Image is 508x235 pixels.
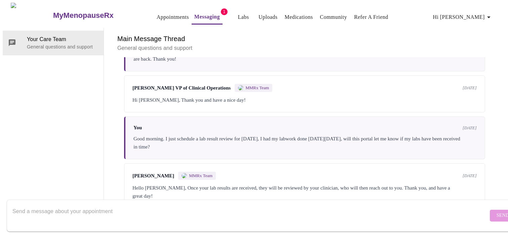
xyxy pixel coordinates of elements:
span: [DATE] [463,85,477,91]
div: Hello [PERSON_NAME], Once your lab results are received, they will be reviewed by your clinician,... [132,184,477,200]
h6: Main Message Thread [117,33,492,44]
button: Hi [PERSON_NAME] [430,10,496,24]
a: Appointments [157,12,189,22]
span: Hi [PERSON_NAME] [433,12,493,22]
img: MMRX [182,173,187,178]
span: [PERSON_NAME] [132,173,174,179]
button: Refer a Friend [351,10,391,24]
p: General questions and support [27,43,98,50]
span: [PERSON_NAME] VP of Clinical Operations [132,85,231,91]
span: You [133,125,142,131]
div: Hi [PERSON_NAME], Thank you and have a nice day! [132,96,477,104]
p: General questions and support [117,44,492,52]
span: MMRx Team [245,85,269,91]
div: Your Care TeamGeneral questions and support [3,31,104,55]
a: Uploads [259,12,278,22]
span: Your Care Team [27,35,98,43]
span: MMRx Team [189,173,212,178]
button: Messaging [192,10,223,25]
button: Uploads [256,10,280,24]
img: MyMenopauseRx Logo [11,3,52,28]
span: 1 [221,8,228,15]
img: MMRX [238,85,243,91]
a: Community [320,12,347,22]
button: Community [317,10,350,24]
button: Labs [233,10,254,24]
button: Medications [282,10,316,24]
h3: MyMenopauseRx [53,11,114,20]
a: Messaging [194,12,220,22]
div: Good morning. I just schedule a lab result review for [DATE], I had my labwork done [DATE][DATE],... [133,135,477,151]
span: [DATE] [463,125,477,131]
a: MyMenopauseRx [52,4,141,27]
span: [DATE] [463,173,477,178]
a: Refer a Friend [354,12,388,22]
a: Labs [238,12,249,22]
a: Medications [285,12,313,22]
textarea: Send a message about your appointment [12,205,488,226]
button: Appointments [154,10,192,24]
